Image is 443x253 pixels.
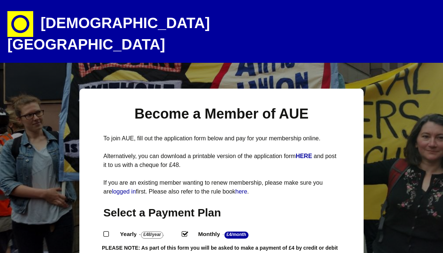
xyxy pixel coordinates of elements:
span: Select a Payment Plan [103,206,221,219]
strong: £48/Year [141,232,163,239]
p: If you are an existing member wanting to renew membership, please make sure you are first. Please... [103,178,340,196]
label: Monthly - . [192,229,267,240]
a: HERE [296,153,314,159]
label: Yearly - . [113,229,182,240]
h1: Become a Member of AUE [103,105,340,123]
strong: £4/Month [224,232,248,239]
img: circle-e1448293145835.png [7,11,33,37]
p: Alternatively, you can download a printable version of the application form and post it to us wit... [103,152,340,170]
p: To join AUE, fill out the application form below and pay for your membership online. [103,134,340,143]
strong: HERE [296,153,312,159]
a: logged in [112,188,136,195]
a: here [236,188,247,195]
